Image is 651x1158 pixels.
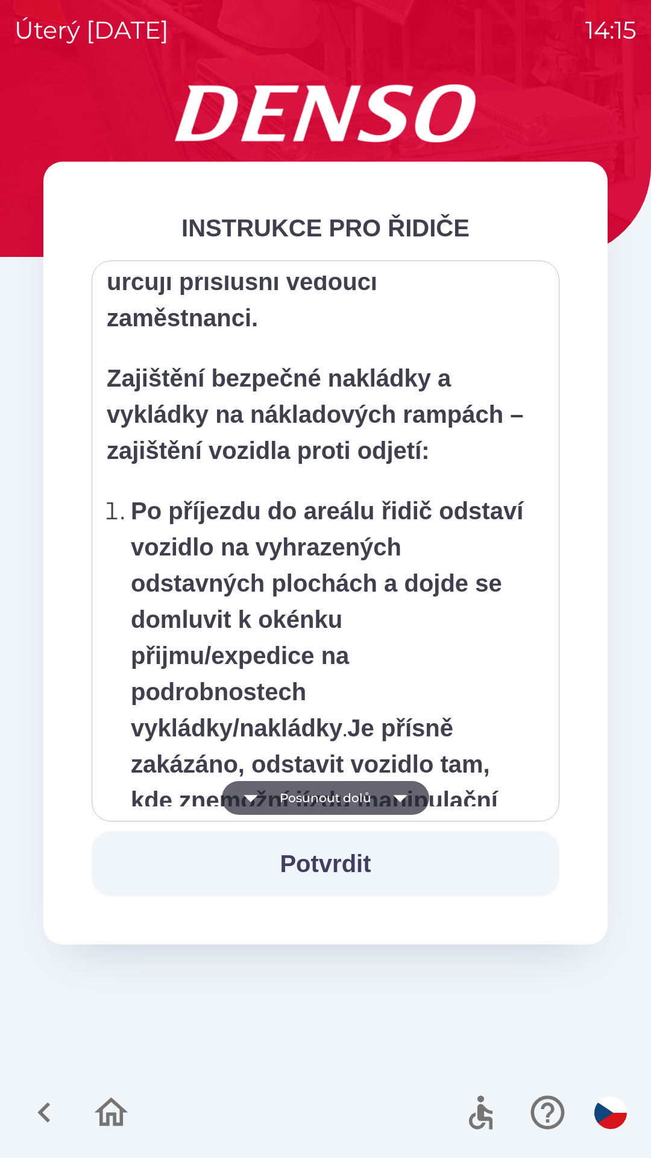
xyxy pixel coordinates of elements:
[92,831,559,896] button: Potvrdit
[594,1096,627,1129] img: cs flag
[585,12,637,48] p: 14:15
[43,84,608,142] img: Logo
[222,781,429,815] button: Posunout dolů
[131,493,527,963] p: . Řidič je povinen při nájezdu na rampu / odjezdu z rampy dbát instrukcí od zaměstnanců skladu.
[107,365,523,464] strong: Zajištění bezpečné nakládky a vykládky na nákladových rampách – zajištění vozidla proti odjetí:
[131,498,523,741] strong: Po příjezdu do areálu řidič odstaví vozidlo na vyhrazených odstavných plochách a dojde se domluvi...
[107,232,494,331] strong: Pořadí aut při nakládce i vykládce určují příslušní vedoucí zaměstnanci.
[92,210,559,246] div: INSTRUKCE PRO ŘIDIČE
[14,12,169,48] p: úterý [DATE]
